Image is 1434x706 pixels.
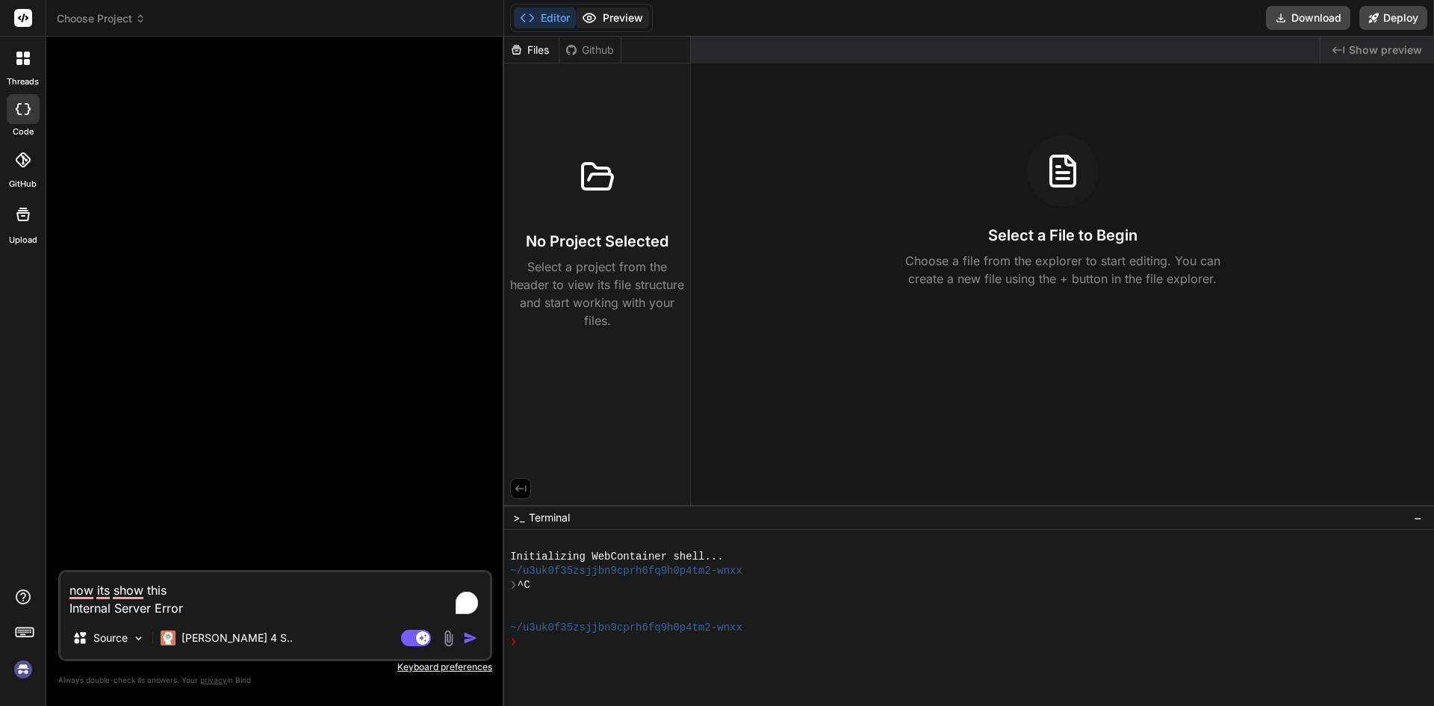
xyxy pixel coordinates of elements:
p: Keyboard preferences [58,661,492,673]
div: Files [504,43,559,58]
span: Choose Project [57,11,146,26]
span: Initializing WebContainer shell... [510,550,724,564]
label: code [13,126,34,138]
img: attachment [440,630,457,647]
h3: Select a File to Begin [988,225,1137,246]
p: Source [93,631,128,645]
div: Github [559,43,621,58]
span: ^C [518,578,530,592]
label: GitHub [9,178,37,191]
p: Choose a file from the explorer to start editing. You can create a new file using the + button in... [896,252,1230,288]
span: ❯ [510,578,518,592]
p: Select a project from the header to view its file structure and start working with your files. [510,258,684,329]
span: privacy [200,675,227,684]
img: Pick Models [132,632,145,645]
h3: No Project Selected [526,231,668,252]
p: Always double-check its answers. Your in Bind [58,673,492,687]
img: icon [463,631,478,645]
button: Download [1266,6,1350,30]
button: Deploy [1359,6,1427,30]
span: ~/u3uk0f35zsjjbn9cprh6fq9h0p4tm2-wnxx [510,621,742,635]
label: threads [7,75,39,88]
label: Upload [9,234,37,247]
button: Editor [514,7,576,28]
span: Show preview [1349,43,1422,58]
textarea: To enrich screen reader interactions, please activate Accessibility in Grammarly extension settings [60,572,490,617]
button: − [1411,506,1425,530]
p: [PERSON_NAME] 4 S.. [181,631,293,645]
button: Preview [576,7,649,28]
img: signin [10,657,36,682]
span: Terminal [529,510,570,525]
span: − [1414,510,1422,525]
span: ~/u3uk0f35zsjjbn9cprh6fq9h0p4tm2-wnxx [510,564,742,578]
span: ❯ [510,635,518,649]
img: Claude 4 Sonnet [161,631,176,645]
span: >_ [513,510,524,525]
